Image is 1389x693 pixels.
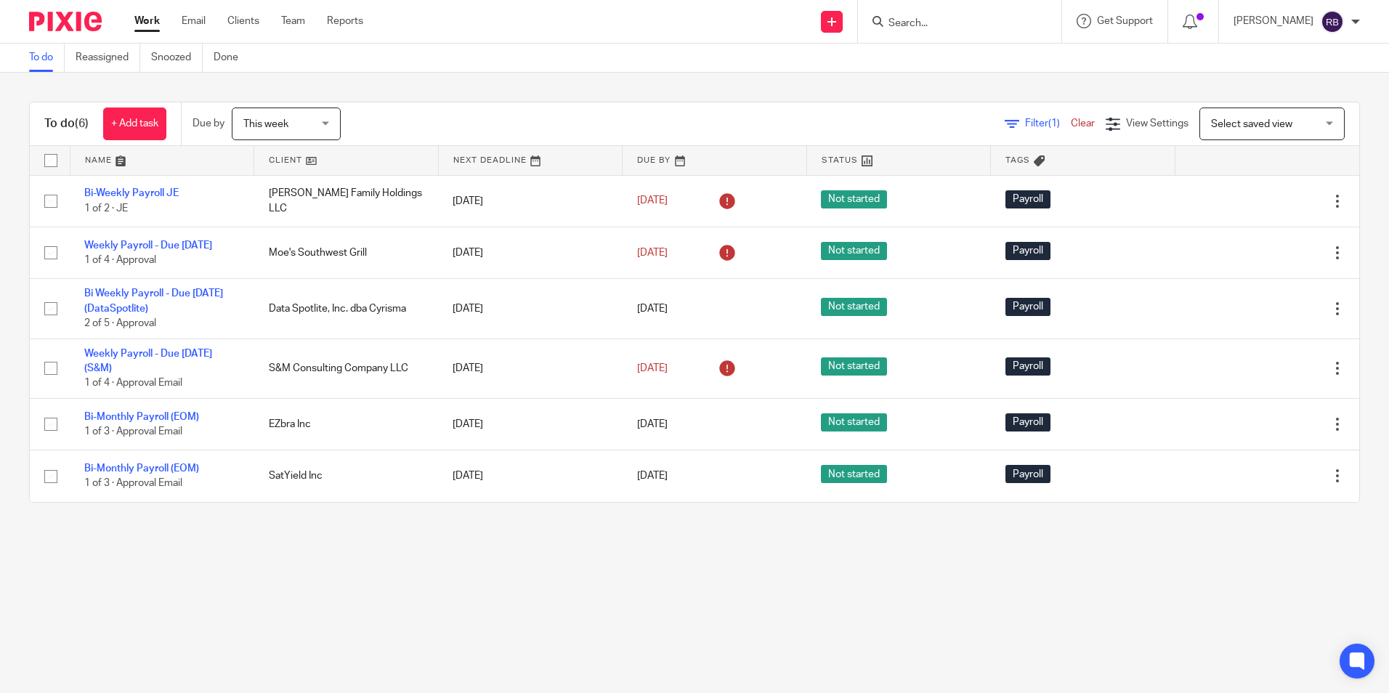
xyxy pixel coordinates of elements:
span: Payroll [1005,190,1050,208]
td: [DATE] [438,450,623,502]
a: Reports [327,14,363,28]
td: [DATE] [438,398,623,450]
span: Not started [821,357,887,376]
span: 1 of 4 · Approval Email [84,378,182,388]
td: [DATE] [438,227,623,278]
span: Not started [821,242,887,260]
span: Not started [821,190,887,208]
td: [PERSON_NAME] Family Holdings LLC [254,175,439,227]
td: [DATE] [438,175,623,227]
td: [DATE] [438,279,623,339]
span: Get Support [1097,16,1153,26]
p: [PERSON_NAME] [1234,14,1313,28]
a: Bi-Monthly Payroll (EOM) [84,412,199,422]
td: [DATE] [438,339,623,398]
td: Data Spotlite, Inc. dba Cyrisma [254,279,439,339]
a: Clear [1071,118,1095,129]
p: Due by [193,116,224,131]
span: 1 of 2 · JE [84,203,128,214]
td: Moe's Southwest Grill [254,227,439,278]
span: View Settings [1126,118,1188,129]
td: EZbra Inc [254,398,439,450]
td: S&M Consulting Company LLC [254,339,439,398]
a: To do [29,44,65,72]
span: [DATE] [637,196,668,206]
span: (1) [1048,118,1060,129]
span: Payroll [1005,242,1050,260]
a: Bi-Monthly Payroll (EOM) [84,463,199,474]
span: [DATE] [637,363,668,373]
span: 1 of 3 · Approval Email [84,426,182,437]
span: Select saved view [1211,119,1292,129]
a: Weekly Payroll - Due [DATE] [84,240,212,251]
span: Not started [821,298,887,316]
a: Email [182,14,206,28]
span: [DATE] [637,304,668,314]
a: Snoozed [151,44,203,72]
a: Bi Weekly Payroll - Due [DATE] (DataSpotlite) [84,288,223,313]
img: Pixie [29,12,102,31]
a: Weekly Payroll - Due [DATE] (S&M) [84,349,212,373]
span: 1 of 4 · Approval [84,255,156,265]
a: Bi-Weekly Payroll JE [84,188,179,198]
span: Payroll [1005,357,1050,376]
span: Not started [821,413,887,431]
a: Team [281,14,305,28]
span: This week [243,119,288,129]
td: SatYield Inc [254,450,439,502]
span: Filter [1025,118,1071,129]
a: Reassigned [76,44,140,72]
span: [DATE] [637,248,668,258]
span: (6) [75,118,89,129]
a: Done [214,44,249,72]
span: Payroll [1005,465,1050,483]
a: Clients [227,14,259,28]
span: 1 of 3 · Approval Email [84,479,182,489]
span: Payroll [1005,413,1050,431]
span: Payroll [1005,298,1050,316]
img: svg%3E [1321,10,1344,33]
span: [DATE] [637,471,668,481]
span: Tags [1005,156,1030,164]
span: 2 of 5 · Approval [84,318,156,328]
input: Search [887,17,1018,31]
a: + Add task [103,108,166,140]
h1: To do [44,116,89,131]
span: [DATE] [637,419,668,429]
span: Not started [821,465,887,483]
a: Work [134,14,160,28]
